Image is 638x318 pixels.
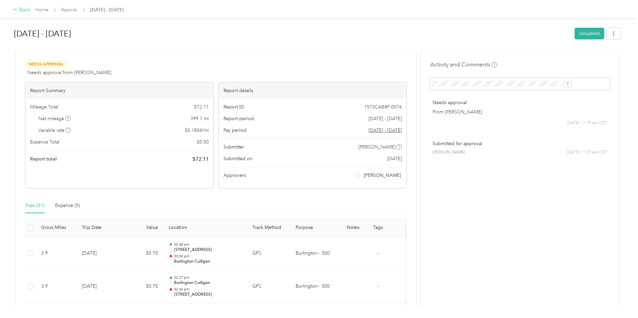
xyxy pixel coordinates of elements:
div: Report Summary [25,82,213,99]
th: Purpose [290,219,340,237]
span: [PERSON_NAME] [364,172,401,179]
a: Home [35,7,48,13]
span: Submitter [223,143,244,150]
div: Back [13,6,31,14]
span: $ 0.1804 / mi [185,127,209,134]
p: [STREET_ADDRESS] [174,247,242,253]
div: Expense (0) [55,202,80,209]
p: Burlington Culligan [174,259,242,265]
span: Report period [223,115,254,122]
td: 3.9 [36,237,76,270]
span: $ 0.00 [197,138,209,145]
span: Pay period [223,127,247,134]
span: 1573CAB8F-0076 [364,103,402,110]
span: - [377,283,379,289]
p: From [PERSON_NAME] [433,108,607,115]
span: - [377,250,379,256]
span: $ 72.11 [192,155,209,163]
span: Report ID [223,103,244,110]
span: Mileage Total [30,103,58,110]
th: Track Method [247,219,290,237]
p: Burlington Culligan [174,280,242,286]
span: Needs approval from [PERSON_NAME] [27,69,111,76]
span: [DATE] 11:39 am CDT [567,149,607,155]
p: 02:27 pm [174,275,242,280]
p: 03:00 pm [174,254,242,259]
span: [PERSON_NAME] [433,149,465,155]
span: Report total [30,155,57,163]
a: Reports [61,7,77,13]
span: Variable rate [38,127,71,134]
td: Burlington - 500 [290,237,340,270]
span: Expense Total [30,138,59,145]
p: Submitted for approval [433,140,607,147]
span: [PERSON_NAME] [358,143,395,150]
th: Trip Date [76,219,123,237]
td: Burlington - 500 [290,270,340,303]
span: Submitted on [223,155,253,162]
th: Notes [340,219,365,237]
h4: Activity and Comments [430,60,497,69]
p: 02:48 pm [174,242,242,247]
td: GPS [247,270,290,303]
span: Approvers [223,172,246,179]
p: Needs approval [433,99,607,106]
th: Value [123,219,163,237]
span: Net mileage [38,115,71,122]
h1: Aug 1 - 31, 2025 [14,26,570,42]
p: [STREET_ADDRESS] [174,292,242,298]
iframe: Everlance-gr Chat Button Frame [601,281,638,318]
th: Gross Miles [36,219,76,237]
th: Tags [365,219,390,237]
div: Report details [219,82,407,99]
td: GPS [247,237,290,270]
span: Go to pay period [368,127,402,134]
td: 3.9 [36,270,76,303]
span: Needs Approval [25,60,67,68]
span: [DATE] [387,155,402,162]
td: $0.70 [123,237,163,270]
span: [DATE] - [DATE] [368,115,402,122]
p: 02:46 pm [174,287,242,292]
td: [DATE] [76,270,123,303]
button: Unsubmit [575,28,604,39]
td: [DATE] [76,237,123,270]
div: Trips (31) [25,202,44,209]
span: 399.7 mi [190,115,209,122]
td: $0.70 [123,270,163,303]
th: Location [163,219,247,237]
span: [DATE] - [DATE] [90,6,124,13]
span: $ 72.11 [194,103,209,110]
span: [DATE] 11:39 am CDT [567,120,607,126]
